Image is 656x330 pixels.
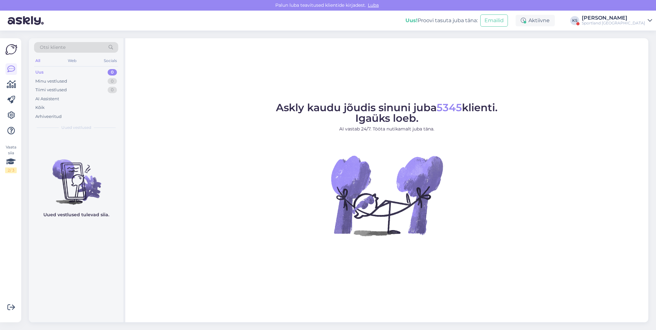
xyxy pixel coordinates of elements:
[582,15,652,26] a: [PERSON_NAME]Sportland [GEOGRAPHIC_DATA]
[35,69,44,76] div: Uus
[5,167,17,173] div: 2 / 3
[405,17,478,24] div: Proovi tasuta juba täna:
[570,16,579,25] div: KS
[516,15,555,26] div: Aktiivne
[108,78,117,85] div: 0
[582,21,645,26] div: Sportland [GEOGRAPHIC_DATA]
[66,57,78,65] div: Web
[366,2,381,8] span: Luba
[480,14,508,27] button: Emailid
[108,87,117,93] div: 0
[5,43,17,56] img: Askly Logo
[582,15,645,21] div: [PERSON_NAME]
[276,101,498,124] span: Askly kaudu jõudis sinuni juba klienti. Igaüks loeb.
[437,101,462,114] span: 5345
[34,57,41,65] div: All
[35,96,59,102] div: AI Assistent
[329,138,445,253] img: No Chat active
[40,44,66,51] span: Otsi kliente
[35,87,67,93] div: Tiimi vestlused
[35,78,67,85] div: Minu vestlused
[102,57,118,65] div: Socials
[276,126,498,132] p: AI vastab 24/7. Tööta nutikamalt juba täna.
[108,69,117,76] div: 0
[5,144,17,173] div: Vaata siia
[29,148,123,206] img: No chats
[61,125,91,130] span: Uued vestlused
[35,104,45,111] div: Kõik
[405,17,418,23] b: Uus!
[43,211,109,218] p: Uued vestlused tulevad siia.
[35,113,62,120] div: Arhiveeritud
